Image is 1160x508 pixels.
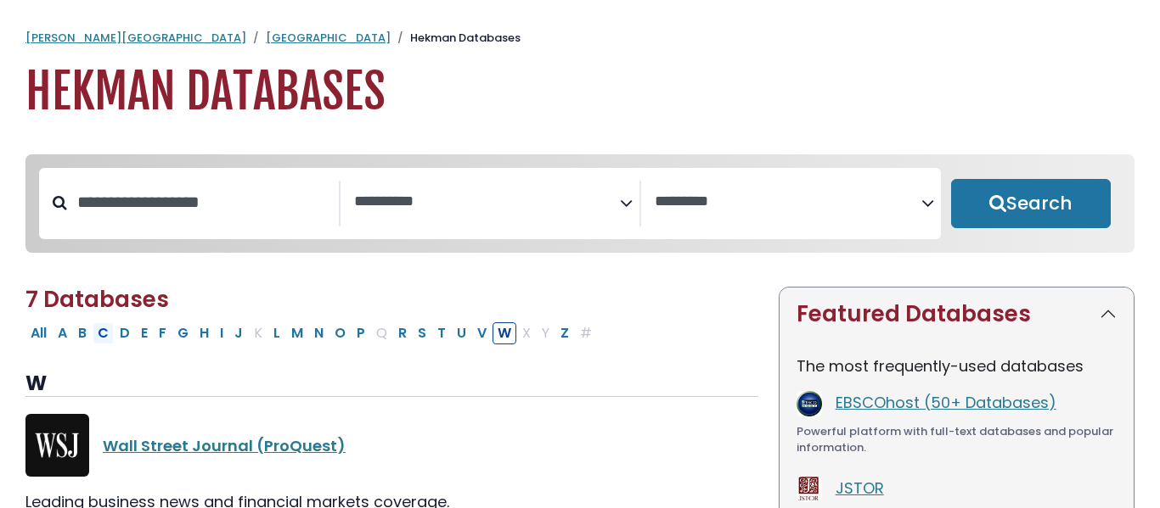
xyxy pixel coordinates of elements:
button: Filter Results E [136,322,153,344]
button: Filter Results H [194,322,214,344]
a: [PERSON_NAME][GEOGRAPHIC_DATA] [25,30,246,46]
button: Filter Results G [172,322,194,344]
p: The most frequently-used databases [797,354,1117,377]
nav: breadcrumb [25,30,1135,47]
button: Filter Results U [452,322,471,344]
button: Filter Results Z [555,322,574,344]
button: Filter Results B [73,322,92,344]
button: Filter Results P [352,322,370,344]
button: Filter Results V [472,322,492,344]
button: Submit for Search Results [951,179,1111,228]
a: Wall Street Journal (ProQuest) [103,435,346,456]
a: [GEOGRAPHIC_DATA] [266,30,391,46]
h3: W [25,371,758,397]
nav: Search filters [25,154,1135,253]
textarea: Search [655,193,921,211]
span: 7 Databases [25,284,169,315]
button: Filter Results I [215,322,228,344]
h1: Hekman Databases [25,64,1135,120]
button: All [25,322,52,344]
button: Filter Results T [432,322,451,344]
button: Filter Results C [93,322,114,344]
button: Filter Results N [309,322,329,344]
li: Hekman Databases [391,30,521,47]
a: EBSCOhost (50+ Databases) [836,392,1056,413]
textarea: Search [354,193,621,211]
button: Filter Results S [413,322,431,344]
div: Alpha-list to filter by first letter of database name [25,321,599,343]
button: Filter Results J [229,322,248,344]
button: Filter Results L [268,322,285,344]
button: Filter Results F [154,322,172,344]
button: Filter Results D [115,322,135,344]
div: Powerful platform with full-text databases and popular information. [797,423,1117,456]
button: Filter Results O [329,322,351,344]
a: JSTOR [836,477,884,499]
button: Featured Databases [780,287,1134,341]
button: Filter Results M [286,322,308,344]
button: Filter Results W [493,322,516,344]
button: Filter Results A [53,322,72,344]
input: Search database by title or keyword [67,188,339,216]
button: Filter Results R [393,322,412,344]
